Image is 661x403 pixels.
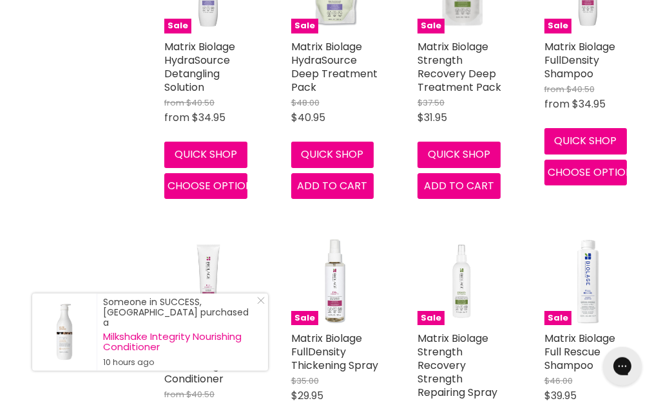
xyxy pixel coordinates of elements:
[164,142,247,167] button: Quick shop
[164,238,253,326] a: Matrix Biolage FullDensity Thickening ConditionerSale
[544,238,633,326] img: Matrix Biolage Full Rescue Shampoo
[186,388,215,400] span: $40.50
[544,97,570,111] span: from
[417,331,497,400] a: Matrix Biolage Strength Recovery Strength Repairing Spray
[417,238,506,326] a: Matrix Biolage Strength Recovery Strength Repairing SpraySale
[417,39,501,95] a: Matrix Biolage Strength Recovery Deep Treatment Pack
[572,97,606,111] span: $34.95
[291,110,325,125] span: $40.95
[164,39,235,95] a: Matrix Biolage HydraSource Detangling Solution
[544,39,615,81] a: Matrix Biolage FullDensity Shampoo
[544,238,633,326] a: Matrix Biolage Full Rescue ShampooSale
[417,239,506,324] img: Matrix Biolage Strength Recovery Strength Repairing Spray
[291,19,318,33] span: Sale
[544,388,577,403] span: $39.95
[164,19,191,33] span: Sale
[252,297,265,310] a: Close Notification
[566,83,595,95] span: $40.50
[291,331,378,373] a: Matrix Biolage FullDensity Thickening Spray
[544,83,564,95] span: from
[417,97,445,109] span: $37.50
[297,178,367,193] span: Add to cart
[103,357,255,368] small: 10 hours ago
[544,331,615,373] a: Matrix Biolage Full Rescue Shampoo
[164,239,253,324] img: Matrix Biolage FullDensity Thickening Conditioner
[544,19,571,33] span: Sale
[164,173,247,199] button: Choose options
[186,97,215,109] span: $40.50
[291,173,374,199] button: Add to cart
[291,97,320,109] span: $48.00
[103,332,255,352] a: Milkshake Integrity Nourishing Conditioner
[544,311,571,326] span: Sale
[291,39,378,95] a: Matrix Biolage HydraSource Deep Treatment Pack
[304,238,366,326] img: Matrix Biolage FullDensity Thickening Spray
[544,375,573,387] span: $46.00
[164,110,189,125] span: from
[291,375,319,387] span: $35.00
[417,110,447,125] span: $31.95
[164,97,184,109] span: from
[417,142,501,167] button: Quick shop
[544,128,627,154] button: Quick shop
[417,19,445,33] span: Sale
[291,142,374,167] button: Quick shop
[424,178,494,193] span: Add to cart
[597,342,648,390] iframe: Gorgias live chat messenger
[417,173,501,199] button: Add to cart
[291,238,379,326] a: Matrix Biolage FullDensity Thickening SpraySale
[291,388,323,403] span: $29.95
[417,311,445,326] span: Sale
[544,160,627,185] button: Choose options
[103,297,255,368] div: Someone in SUCCESS, [GEOGRAPHIC_DATA] purchased a
[291,311,318,326] span: Sale
[164,388,184,400] span: from
[168,178,258,193] span: Choose options
[192,110,225,125] span: $34.95
[257,297,265,305] svg: Close Icon
[548,165,638,180] span: Choose options
[32,294,97,371] a: Visit product page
